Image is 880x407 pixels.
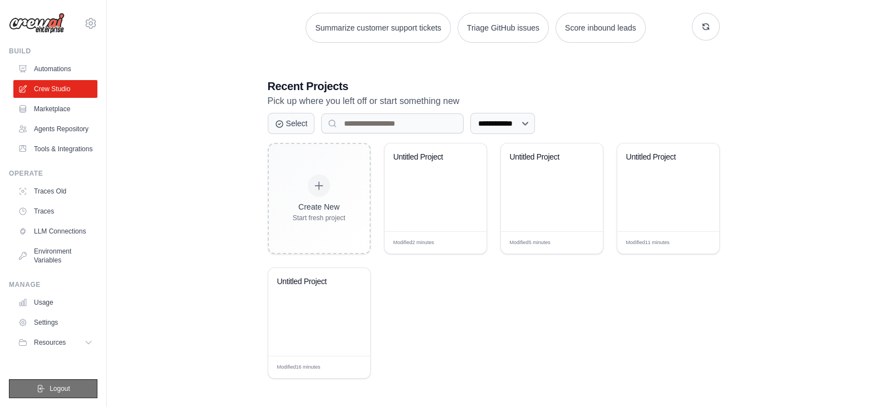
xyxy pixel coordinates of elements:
[13,60,97,78] a: Automations
[692,239,702,247] span: Edit
[626,152,694,162] div: Untitled Project
[293,214,346,222] div: Start fresh project
[9,47,97,56] div: Build
[460,239,469,247] span: Edit
[277,277,345,287] div: Untitled Project
[576,239,586,247] span: Edit
[9,13,65,34] img: Logo
[13,140,97,158] a: Tools & Integrations
[13,202,97,220] a: Traces
[13,314,97,331] a: Settings
[458,13,549,43] button: Triage GitHub issues
[293,201,346,212] div: Create New
[268,78,720,94] h3: Recent Projects
[13,100,97,118] a: Marketplace
[626,239,670,247] span: Modified 11 minutes
[50,384,70,393] span: Logout
[9,379,97,398] button: Logout
[13,80,97,98] a: Crew Studio
[268,94,720,108] p: Pick up where you left off or start something new
[13,120,97,138] a: Agents Repository
[510,239,550,247] span: Modified 5 minutes
[306,13,450,43] button: Summarize customer support tickets
[824,354,880,407] iframe: Chat Widget
[510,152,577,162] div: Untitled Project
[34,338,66,347] span: Resources
[555,13,646,43] button: Score inbound leads
[13,242,97,269] a: Environment Variables
[13,294,97,311] a: Usage
[394,152,461,162] div: Untitled Project
[343,363,353,371] span: Edit
[13,222,97,240] a: LLM Connections
[13,182,97,200] a: Traces Old
[268,113,315,134] button: Select
[692,13,720,41] button: Get new suggestions
[394,239,434,247] span: Modified 2 minutes
[9,280,97,289] div: Manage
[9,169,97,178] div: Operate
[13,334,97,351] button: Resources
[277,364,321,371] span: Modified 16 minutes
